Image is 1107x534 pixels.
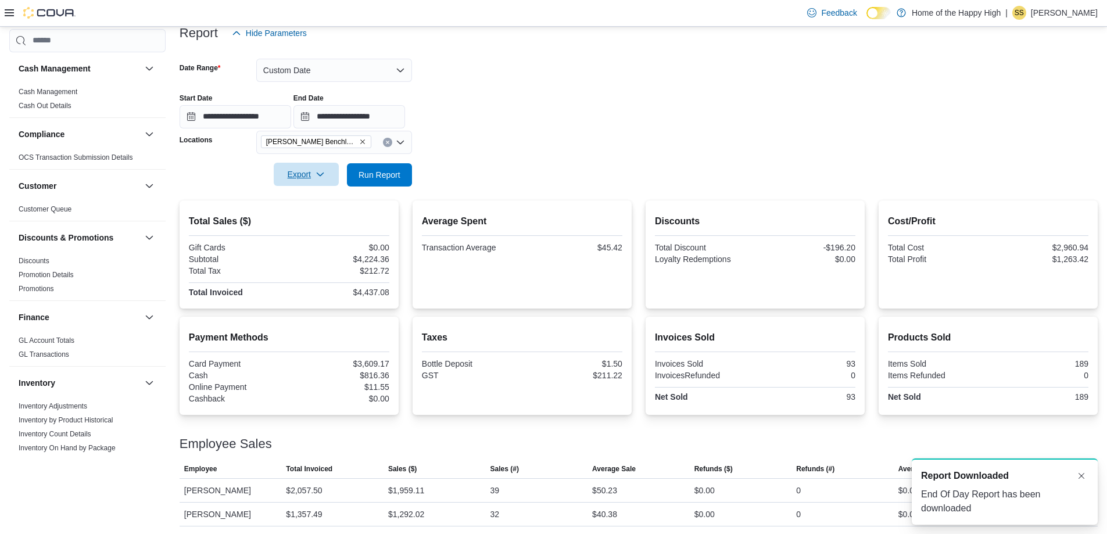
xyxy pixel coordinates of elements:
[180,63,221,73] label: Date Range
[189,214,389,228] h2: Total Sales ($)
[866,19,867,20] span: Dark Mode
[274,163,339,186] button: Export
[246,27,307,39] span: Hide Parameters
[803,1,861,24] a: Feedback
[142,310,156,324] button: Finance
[1012,6,1026,20] div: Suzanne Shutiak
[286,483,322,497] div: $2,057.50
[19,377,140,389] button: Inventory
[422,371,520,380] div: GST
[291,255,389,264] div: $4,224.36
[19,285,54,293] a: Promotions
[888,255,986,264] div: Total Profit
[990,392,1088,402] div: 189
[281,163,332,186] span: Export
[227,21,311,45] button: Hide Parameters
[142,231,156,245] button: Discounts & Promotions
[9,334,166,366] div: Finance
[189,266,287,275] div: Total Tax
[1074,469,1088,483] button: Dismiss toast
[189,382,287,392] div: Online Payment
[655,243,753,252] div: Total Discount
[1031,6,1098,20] p: [PERSON_NAME]
[19,102,71,110] a: Cash Out Details
[291,371,389,380] div: $816.36
[19,350,69,359] span: GL Transactions
[359,169,400,181] span: Run Report
[422,359,520,368] div: Bottle Deposit
[9,254,166,300] div: Discounts & Promotions
[291,359,389,368] div: $3,609.17
[19,429,91,439] span: Inventory Count Details
[888,331,1088,345] h2: Products Sold
[796,483,801,497] div: 0
[291,266,389,275] div: $212.72
[757,371,855,380] div: 0
[888,371,986,380] div: Items Refunded
[888,243,986,252] div: Total Cost
[286,464,332,474] span: Total Invoiced
[9,202,166,221] div: Customer
[180,26,218,40] h3: Report
[490,483,500,497] div: 39
[19,402,87,410] a: Inventory Adjustments
[19,402,87,411] span: Inventory Adjustments
[19,63,140,74] button: Cash Management
[189,255,287,264] div: Subtotal
[655,214,855,228] h2: Discounts
[9,85,166,117] div: Cash Management
[19,180,56,192] h3: Customer
[19,443,116,453] span: Inventory On Hand by Package
[592,464,636,474] span: Average Sale
[291,394,389,403] div: $0.00
[19,415,113,425] span: Inventory by Product Historical
[180,135,213,145] label: Locations
[189,394,287,403] div: Cashback
[291,288,389,297] div: $4,437.08
[921,469,1088,483] div: Notification
[261,135,371,148] span: Hinton - Hinton Benchlands - Fire & Flower
[19,284,54,293] span: Promotions
[396,138,405,147] button: Open list of options
[19,416,113,424] a: Inventory by Product Historical
[383,138,392,147] button: Clear input
[19,88,77,96] a: Cash Management
[694,464,733,474] span: Refunds ($)
[142,127,156,141] button: Compliance
[888,359,986,368] div: Items Sold
[422,331,622,345] h2: Taxes
[796,464,834,474] span: Refunds (#)
[592,507,617,521] div: $40.38
[189,243,287,252] div: Gift Cards
[19,257,49,265] a: Discounts
[694,483,715,497] div: $0.00
[655,255,753,264] div: Loyalty Redemptions
[655,331,855,345] h2: Invoices Sold
[19,311,140,323] button: Finance
[912,6,1001,20] p: Home of the Happy High
[256,59,412,82] button: Custom Date
[888,214,1088,228] h2: Cost/Profit
[19,430,91,438] a: Inventory Count Details
[655,359,753,368] div: Invoices Sold
[189,371,287,380] div: Cash
[19,205,71,214] span: Customer Queue
[347,163,412,187] button: Run Report
[291,243,389,252] div: $0.00
[291,382,389,392] div: $11.55
[19,270,74,279] span: Promotion Details
[524,243,622,252] div: $45.42
[490,464,519,474] span: Sales (#)
[524,371,622,380] div: $211.22
[655,392,688,402] strong: Net Sold
[23,7,76,19] img: Cova
[19,153,133,162] a: OCS Transaction Submission Details
[990,359,1088,368] div: 189
[359,138,366,145] button: Remove Hinton - Hinton Benchlands - Fire & Flower from selection in this group
[19,128,140,140] button: Compliance
[189,359,287,368] div: Card Payment
[142,179,156,193] button: Customer
[422,214,622,228] h2: Average Spent
[19,311,49,323] h3: Finance
[142,376,156,390] button: Inventory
